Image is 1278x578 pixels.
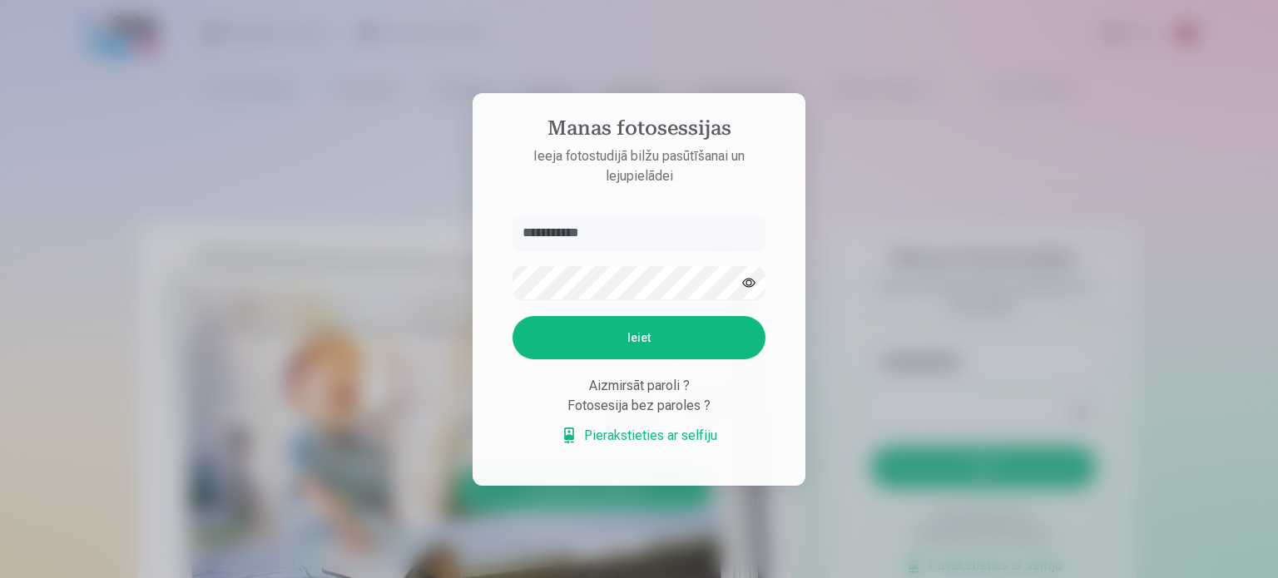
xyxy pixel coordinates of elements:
button: Ieiet [513,316,765,359]
a: Pierakstieties ar selfiju [561,426,717,446]
p: Ieeja fotostudijā bilžu pasūtīšanai un lejupielādei [496,146,782,186]
div: Fotosesija bez paroles ? [513,396,765,416]
h4: Manas fotosessijas [496,116,782,146]
div: Aizmirsāt paroli ? [513,376,765,396]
